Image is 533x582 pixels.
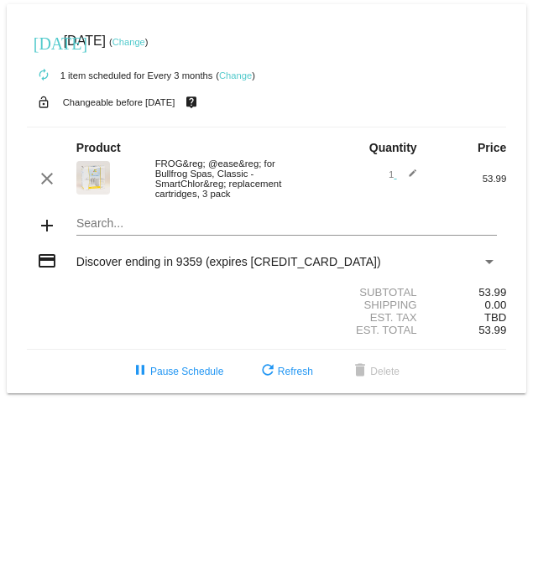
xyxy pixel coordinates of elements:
input: Search... [76,217,497,231]
mat-icon: clear [37,169,57,189]
div: 53.99 [426,286,506,299]
mat-icon: add [37,216,57,236]
mat-icon: live_help [181,91,201,113]
button: Delete [337,356,413,387]
mat-icon: refresh [258,361,278,382]
small: ( ) [109,37,149,47]
span: Discover ending in 9359 (expires [CREDIT_CARD_DATA]) [76,255,381,268]
span: Pause Schedule [130,366,223,377]
span: TBD [484,311,506,324]
span: 53.99 [478,324,506,336]
img: 10-01053_ease_BF_SmartChlor_Box-1_600x600.jpg [76,161,110,195]
mat-icon: credit_card [37,251,57,271]
div: Est. Total [267,324,427,336]
div: Est. Tax [267,311,427,324]
button: Refresh [244,356,327,387]
strong: Quantity [369,141,417,154]
small: ( ) [216,70,255,81]
strong: Product [76,141,121,154]
a: Change [219,70,252,81]
small: Changeable before [DATE] [63,97,175,107]
span: 1 [389,169,417,179]
mat-select: Payment Method [76,255,497,268]
mat-icon: pause [130,361,150,382]
mat-icon: [DATE] [34,32,54,52]
span: 0.00 [485,299,507,311]
mat-icon: autorenew [34,65,54,86]
div: Subtotal [267,286,427,299]
span: Refresh [258,366,313,377]
mat-icon: edit [397,169,417,189]
button: Pause Schedule [117,356,237,387]
strong: Price [478,141,506,154]
a: Change [112,37,145,47]
small: 1 item scheduled for Every 3 months [27,70,213,81]
mat-icon: delete [350,361,370,382]
div: Shipping [267,299,427,311]
div: FROG&reg; @ease&reg; for Bullfrog Spas, Classic - SmartChlor&reg; replacement cartridges, 3 pack [147,158,307,199]
span: Delete [350,366,400,377]
div: 53.99 [426,174,506,184]
mat-icon: lock_open [34,91,54,113]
